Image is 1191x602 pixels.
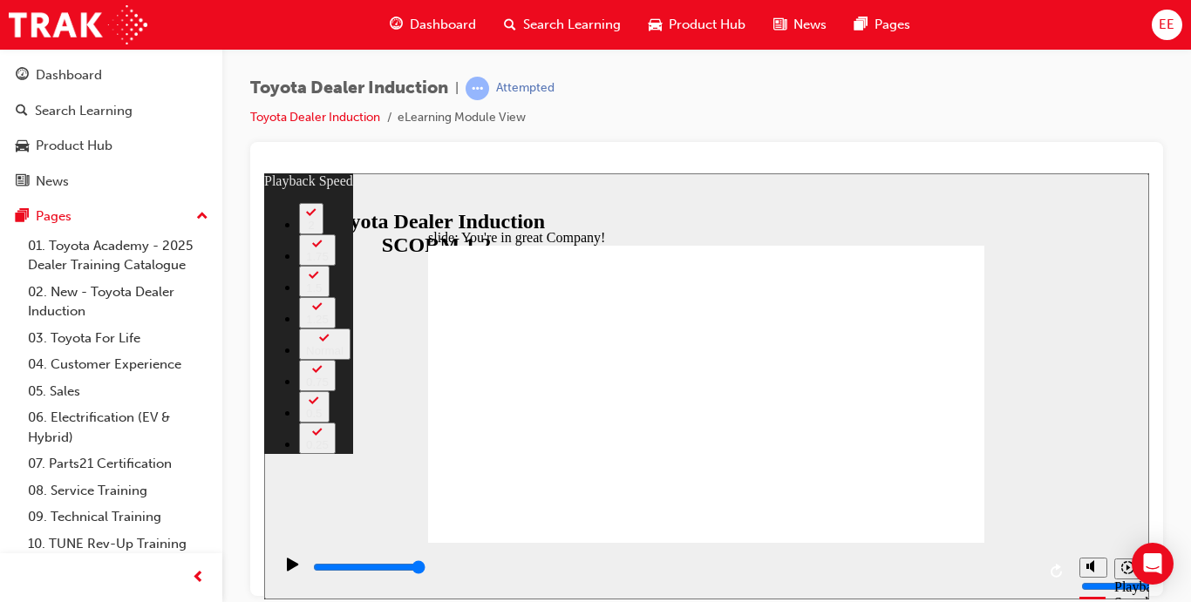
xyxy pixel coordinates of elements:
span: car-icon [649,14,662,36]
div: Attempted [496,80,555,97]
span: Search Learning [523,15,621,35]
a: Product Hub [7,130,215,162]
a: news-iconNews [759,7,841,43]
div: playback controls [9,369,806,426]
span: guage-icon [16,68,29,84]
img: Trak [9,5,147,44]
span: news-icon [16,174,29,190]
span: News [793,15,827,35]
button: 2 [35,30,59,61]
div: Playback Speed [850,406,876,437]
a: Search Learning [7,95,215,127]
a: 02. New - Toyota Dealer Induction [21,279,215,325]
a: Dashboard [7,59,215,91]
div: Dashboard [36,65,102,85]
a: News [7,166,215,198]
a: 06. Electrification (EV & Hybrid) [21,404,215,450]
button: EE [1152,10,1182,40]
div: News [36,172,69,192]
button: Playback speed [850,385,877,406]
button: Mute (Ctrl+Alt+M) [815,384,843,404]
li: eLearning Module View [398,108,526,128]
a: 05. Sales [21,378,215,405]
a: Toyota Dealer Induction [250,110,380,125]
button: Pages [7,200,215,233]
span: news-icon [773,14,786,36]
a: 09. Technical Training [21,504,215,531]
div: 2 [42,45,52,58]
span: search-icon [504,14,516,36]
span: car-icon [16,139,29,154]
a: guage-iconDashboard [376,7,490,43]
button: Play (Ctrl+Alt+P) [9,383,38,413]
input: volume [817,406,929,420]
button: DashboardSearch LearningProduct HubNews [7,56,215,200]
button: Replay (Ctrl+Alt+R) [780,385,806,411]
span: Toyota Dealer Induction [250,78,448,98]
div: misc controls [806,369,876,426]
a: 08. Service Training [21,477,215,504]
span: guage-icon [390,14,403,36]
span: EE [1159,15,1174,35]
div: Pages [36,206,71,227]
span: Product Hub [669,15,745,35]
a: 01. Toyota Academy - 2025 Dealer Training Catalogue [21,233,215,279]
a: 07. Parts21 Certification [21,450,215,477]
div: Open Intercom Messenger [1132,543,1174,585]
span: Pages [875,15,910,35]
a: car-iconProduct Hub [635,7,759,43]
span: | [455,78,459,98]
div: Product Hub [36,136,112,156]
span: pages-icon [854,14,868,36]
input: slide progress [49,387,161,401]
a: search-iconSearch Learning [490,7,635,43]
span: up-icon [196,206,208,228]
span: learningRecordVerb_ATTEMPT-icon [466,77,489,100]
a: 04. Customer Experience [21,351,215,378]
span: Dashboard [410,15,476,35]
a: pages-iconPages [841,7,924,43]
span: pages-icon [16,209,29,225]
span: prev-icon [192,567,205,589]
a: 10. TUNE Rev-Up Training [21,531,215,558]
div: Search Learning [35,101,133,121]
span: search-icon [16,104,28,119]
a: 03. Toyota For Life [21,325,215,352]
